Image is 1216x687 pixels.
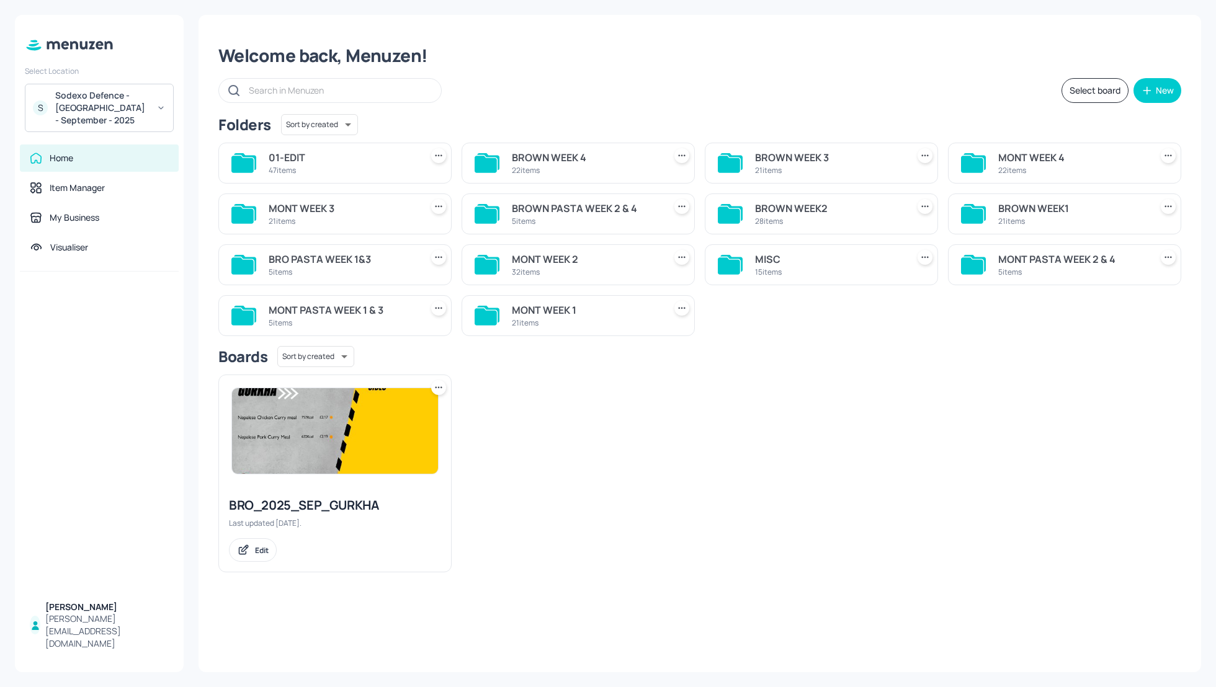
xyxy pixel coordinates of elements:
[512,303,659,317] div: MONT WEEK 1
[269,267,416,277] div: 5 items
[269,165,416,175] div: 47 items
[277,344,354,369] div: Sort by created
[512,216,659,226] div: 5 items
[249,81,429,99] input: Search in Menuzen
[755,150,903,165] div: BROWN WEEK 3
[229,518,441,528] div: Last updated [DATE].
[269,303,416,317] div: MONT PASTA WEEK 1 & 3
[218,347,267,366] div: Boards
[755,267,903,277] div: 15 items
[229,497,441,514] div: BRO_2025_SEP_GURKHA
[269,317,416,328] div: 5 items
[998,267,1146,277] div: 5 items
[998,165,1146,175] div: 22 items
[218,45,1181,67] div: Welcome back, Menuzen!
[232,388,438,474] img: 2025-08-27-17563061742593a76efifwe.jpeg
[512,267,659,277] div: 32 items
[512,201,659,216] div: BROWN PASTA WEEK 2 & 4
[281,112,358,137] div: Sort by created
[50,211,99,224] div: My Business
[512,150,659,165] div: BROWN WEEK 4
[269,216,416,226] div: 21 items
[33,100,48,115] div: S
[45,613,169,650] div: [PERSON_NAME][EMAIL_ADDRESS][DOMAIN_NAME]
[50,182,105,194] div: Item Manager
[25,66,174,76] div: Select Location
[1062,78,1129,103] button: Select board
[512,317,659,328] div: 21 items
[512,252,659,267] div: MONT WEEK 2
[269,201,416,216] div: MONT WEEK 3
[218,115,271,135] div: Folders
[755,165,903,175] div: 21 items
[998,201,1146,216] div: BROWN WEEK1
[255,545,269,556] div: Edit
[998,252,1146,267] div: MONT PASTA WEEK 2 & 4
[1133,78,1181,103] button: New
[755,252,903,267] div: MISC
[269,150,416,165] div: 01-EDIT
[45,601,169,613] div: [PERSON_NAME]
[50,241,88,254] div: Visualiser
[1156,86,1174,95] div: New
[55,89,149,126] div: Sodexo Defence - [GEOGRAPHIC_DATA] - September - 2025
[755,201,903,216] div: BROWN WEEK2
[998,216,1146,226] div: 21 items
[50,152,73,164] div: Home
[998,150,1146,165] div: MONT WEEK 4
[755,216,903,226] div: 28 items
[269,252,416,267] div: BRO PASTA WEEK 1&3
[512,165,659,175] div: 22 items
